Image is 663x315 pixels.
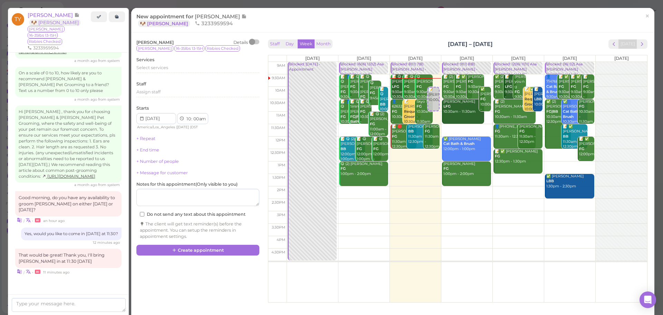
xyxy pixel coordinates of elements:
b: FG [443,84,449,89]
button: Staff [268,39,282,49]
b: FG [559,84,564,89]
div: 📝 [PERSON_NAME] 10:30am - 11:30am [404,99,420,135]
span: 07/28/2025 03:35pm [74,97,98,102]
span: [PERSON_NAME] [28,26,65,32]
b: BB [380,102,385,106]
span: 12:30pm [270,150,285,155]
span: Note [241,13,247,20]
b: LFG [443,104,451,109]
span: 3233959594 [195,20,233,27]
a: + Number of people [136,159,179,164]
label: Notes for this appointment ( Only visible to you ) [136,181,238,187]
b: FG [571,84,576,89]
div: 📝 😋 [PERSON_NAME] 9:30am - 10:30am [392,74,408,100]
span: [DATE] [460,56,474,61]
div: [PERSON_NAME] 10:30am - 11:30am [579,99,594,124]
div: Yes, would you like to come in [DATE] at 11:30? [21,228,122,240]
b: FG [579,147,584,151]
div: ✅ [PERSON_NAME] 12:00pm - 1:00pm [443,137,491,152]
b: FG [370,91,375,95]
b: FG [443,166,449,171]
div: 📝 (2) [PERSON_NAME] 9:30am - 10:30am [443,74,460,100]
span: from system [98,58,120,63]
a: + Repeat [136,136,155,141]
div: [PERSON_NAME] 10:30am - 11:30am [443,99,484,114]
b: FG [495,84,500,89]
div: 📝 ✅ [PERSON_NAME] 12:30pm - 1:30pm [494,149,542,164]
span: Select services [136,65,168,70]
span: from system [98,183,120,187]
div: ✅ [PERSON_NAME] 10:00am - 11:00am [480,87,491,117]
span: America/Los_Angeles [137,125,175,129]
b: FG|BB [546,109,558,114]
span: Assign staff [136,89,161,94]
div: 📝 (2) [PERSON_NAME] 10:30am - 11:30am [494,99,536,120]
div: 😋 [PERSON_NAME] 9:45am - 10:45am [369,81,381,111]
div: 📝 🛑 [PERSON_NAME] 11:30am - 12:30pm [392,124,416,149]
b: FG [416,104,422,109]
b: FG [360,109,365,114]
span: 2pm [277,188,285,192]
div: 📝 👤😋 [PERSON_NAME] 9:30am - 10:30am [340,74,352,110]
b: FG [416,84,422,89]
div: 📝 😋 [PERSON_NAME] 12:00pm - 1:00pm [373,137,388,167]
div: Skyo Su 10:30am - 11:30am [416,99,433,124]
span: 3pm [277,213,285,217]
div: Good morning, do you have any availability to groom [PERSON_NAME] on either [DATE] or [DATE]? [15,191,122,217]
div: 📝 ✅ [PERSON_NAME] 9:30am - 10:30am [570,74,587,100]
div: [PERSON_NAME] 11:30am - 12:30pm [408,124,433,145]
div: • [15,216,122,224]
div: [PERSON_NAME] you n g 9:30am - 10:30am [514,74,526,110]
div: [PERSON_NAME] 1:00pm - 2:00pm [443,161,491,177]
span: Rabies Checked [205,45,240,52]
i: | [23,270,25,275]
span: [PERSON_NAME] [136,40,174,45]
button: next [637,39,647,49]
span: 16-35lbs 13-15H [28,32,58,38]
div: 📝 ✅ [PERSON_NAME] 12:00pm - 1:00pm [579,137,594,167]
b: FG [495,129,500,133]
b: FG [495,109,500,114]
div: 📝 [PERSON_NAME] 10:00am [428,87,439,103]
input: Do not send any text about this appointment [140,212,144,216]
button: prev [608,39,619,49]
span: [DATE] [511,56,526,61]
span: 07/28/2025 04:15pm [74,183,98,187]
button: Month [314,39,333,49]
b: Request Groomer|FG [404,109,427,119]
b: FG [360,94,365,99]
b: Cat Bath & Brush [443,141,474,146]
b: BB [340,147,346,151]
a: [URL][DOMAIN_NAME] [19,44,112,54]
div: 📝 ✅ [PERSON_NAME] 9:30am - 10:30am [558,74,575,100]
span: New appointment for [136,13,247,27]
div: Details [233,39,248,46]
div: • [15,268,122,275]
div: Hi [PERSON_NAME] , thank you for choosing [PERSON_NAME] & [PERSON_NAME] Pet Grooming, where the s... [15,105,122,183]
b: LBB [534,97,542,101]
button: Week [298,39,315,49]
div: 📝 [PERSON_NAME] 9:30am - 10:30am [505,74,516,105]
div: 📝 😋 [PERSON_NAME] 10:00am - 11:00am [379,87,388,122]
b: Request Groomer|FG [525,97,547,106]
b: FG [480,97,486,101]
b: FG [340,166,346,171]
span: [DATE] [614,56,629,61]
span: 10:30am [270,101,285,105]
b: FG [519,129,525,133]
div: ✅ (2) [PERSON_NAME] 10:30am - 12:30pm [546,99,571,124]
b: FG [370,122,375,126]
span: 9am [277,63,285,68]
span: Note [74,12,79,18]
span: [PERSON_NAME] [28,12,74,18]
span: [PERSON_NAME] [136,45,173,52]
b: FG [340,90,346,94]
b: FG [515,90,520,94]
b: FG [468,79,473,84]
div: 📝 [PERSON_NAME] 10:00am - 11:00am [534,87,542,117]
a: [PERSON_NAME] 🐶 [PERSON_NAME] [28,12,84,26]
b: FG [392,109,397,114]
span: 11:30am [271,126,285,130]
div: | | [136,124,213,130]
span: 2:30pm [272,200,285,205]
